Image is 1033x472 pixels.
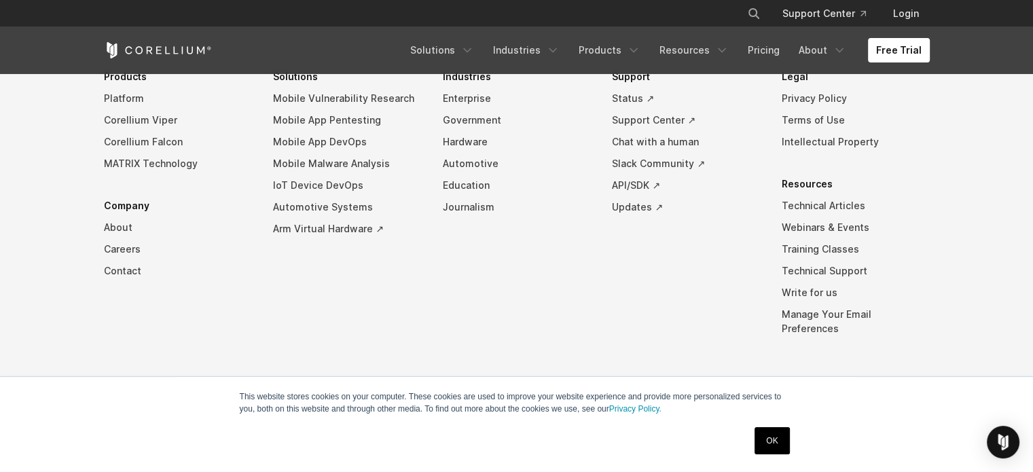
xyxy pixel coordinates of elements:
a: Technical Articles [782,195,930,217]
a: Pricing [740,38,788,62]
a: Government [443,109,591,131]
a: Privacy Policy [782,88,930,109]
a: Solutions [402,38,482,62]
a: Training Classes [782,238,930,260]
div: Navigation Menu [402,38,930,62]
a: Enterprise [443,88,591,109]
a: Mobile App DevOps [273,131,421,153]
a: Careers [104,238,252,260]
a: Chat with a human [612,131,760,153]
a: Corellium Viper [104,109,252,131]
a: Arm Virtual Hardware ↗ [273,218,421,240]
button: Search [742,1,766,26]
a: API/SDK ↗ [612,175,760,196]
a: Products [570,38,649,62]
a: Support Center ↗ [612,109,760,131]
a: Updates ↗ [612,196,760,218]
a: Intellectual Property [782,131,930,153]
a: Write for us [782,282,930,304]
a: Corellium Home [104,42,212,58]
a: Terms of Use [782,109,930,131]
a: OK [755,427,789,454]
a: Status ↗ [612,88,760,109]
a: About [791,38,854,62]
a: Contact [104,260,252,282]
a: Webinars & Events [782,217,930,238]
a: Privacy Policy. [609,404,662,414]
a: Automotive [443,153,591,175]
a: Mobile Malware Analysis [273,153,421,175]
a: Slack Community ↗ [612,153,760,175]
div: Navigation Menu [731,1,930,26]
a: About [104,217,252,238]
div: Navigation Menu [104,66,930,360]
a: Mobile Vulnerability Research [273,88,421,109]
a: MATRIX Technology [104,153,252,175]
a: Free Trial [868,38,930,62]
a: Journalism [443,196,591,218]
a: Technical Support [782,260,930,282]
div: Open Intercom Messenger [987,426,1019,458]
a: Manage Your Email Preferences [782,304,930,340]
a: Corellium Falcon [104,131,252,153]
a: Automotive Systems [273,196,421,218]
a: Education [443,175,591,196]
p: This website stores cookies on your computer. These cookies are used to improve your website expe... [240,391,794,415]
a: Industries [485,38,568,62]
a: Mobile App Pentesting [273,109,421,131]
a: Login [882,1,930,26]
a: Resources [651,38,737,62]
a: IoT Device DevOps [273,175,421,196]
a: Hardware [443,131,591,153]
a: Platform [104,88,252,109]
a: Support Center [772,1,877,26]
